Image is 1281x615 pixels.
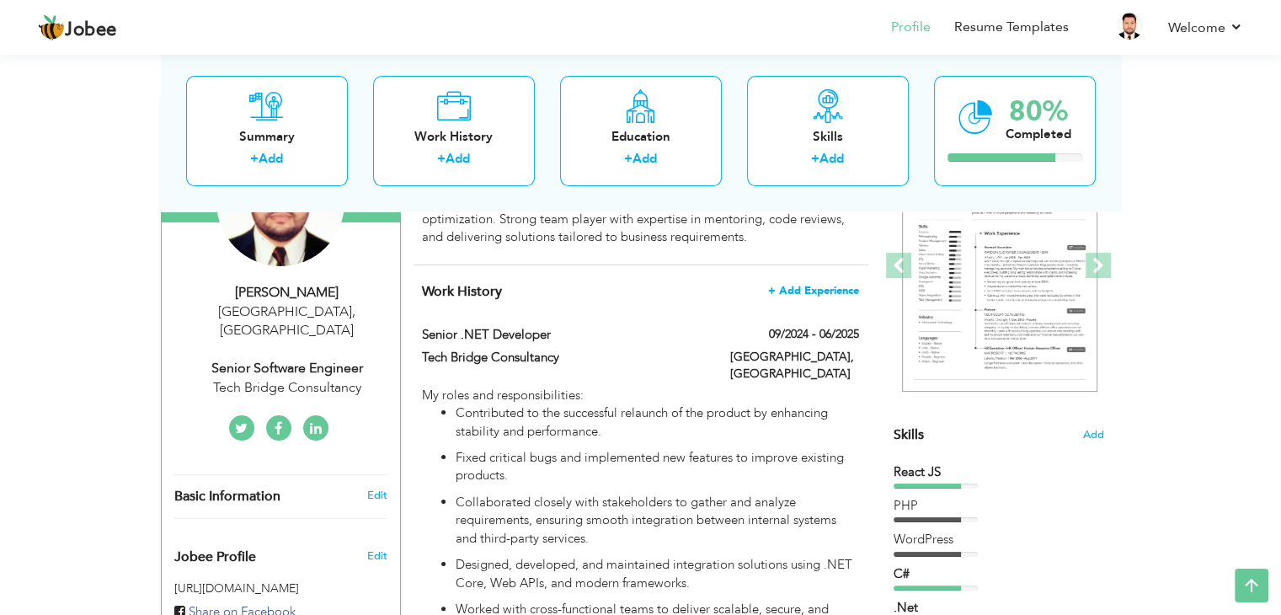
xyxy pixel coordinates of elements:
[162,532,400,574] div: Enhance your career by creating a custom URL for your Jobee public profile.
[437,151,446,168] label: +
[366,488,387,503] a: Edit
[366,548,387,564] span: Edit
[1006,126,1071,143] div: Completed
[422,282,502,301] span: Work History
[894,497,1104,515] div: PHP
[38,14,65,41] img: jobee.io
[1083,427,1104,443] span: Add
[174,359,400,378] div: Senior Software Engineer
[174,550,256,565] span: Jobee Profile
[574,128,708,146] div: Education
[1006,98,1071,126] div: 80%
[769,326,859,343] label: 09/2024 - 06/2025
[65,21,117,40] span: Jobee
[174,582,387,595] h5: [URL][DOMAIN_NAME]
[1168,18,1243,38] a: Welcome
[894,531,1104,548] div: WordPress
[954,18,1069,37] a: Resume Templates
[1116,13,1143,40] img: Profile Img
[422,326,705,344] label: Senior .NET Developer
[422,283,858,300] h4: This helps to show the companies you have worked for.
[422,349,705,366] label: Tech Bridge Consultancy
[456,404,858,441] p: Contributed to the successful relaunch of the product by enhancing stability and performance.
[174,283,400,302] div: [PERSON_NAME]
[632,151,657,168] a: Add
[894,565,1104,583] div: C#
[352,302,355,321] span: ,
[200,128,334,146] div: Summary
[891,18,931,37] a: Profile
[456,449,858,485] p: Fixed critical bugs and implemented new features to improve existing products.
[259,151,283,168] a: Add
[624,151,632,168] label: +
[174,302,400,341] div: [GEOGRAPHIC_DATA] [GEOGRAPHIC_DATA]
[761,128,895,146] div: Skills
[387,128,521,146] div: Work History
[819,151,844,168] a: Add
[768,285,859,297] span: + Add Experience
[730,349,859,382] label: [GEOGRAPHIC_DATA], [GEOGRAPHIC_DATA]
[38,14,117,41] a: Jobee
[811,151,819,168] label: +
[456,494,858,548] p: Collaborated closely with stakeholders to gather and analyze requirements, ensuring smooth integr...
[174,489,280,505] span: Basic Information
[174,378,400,398] div: Tech Bridge Consultancy
[894,463,1104,481] div: React JS
[894,425,924,444] span: Skills
[456,556,858,592] p: Designed, developed, and maintained integration solutions using .NET Core, Web APIs, and modern f...
[446,151,470,168] a: Add
[250,151,259,168] label: +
